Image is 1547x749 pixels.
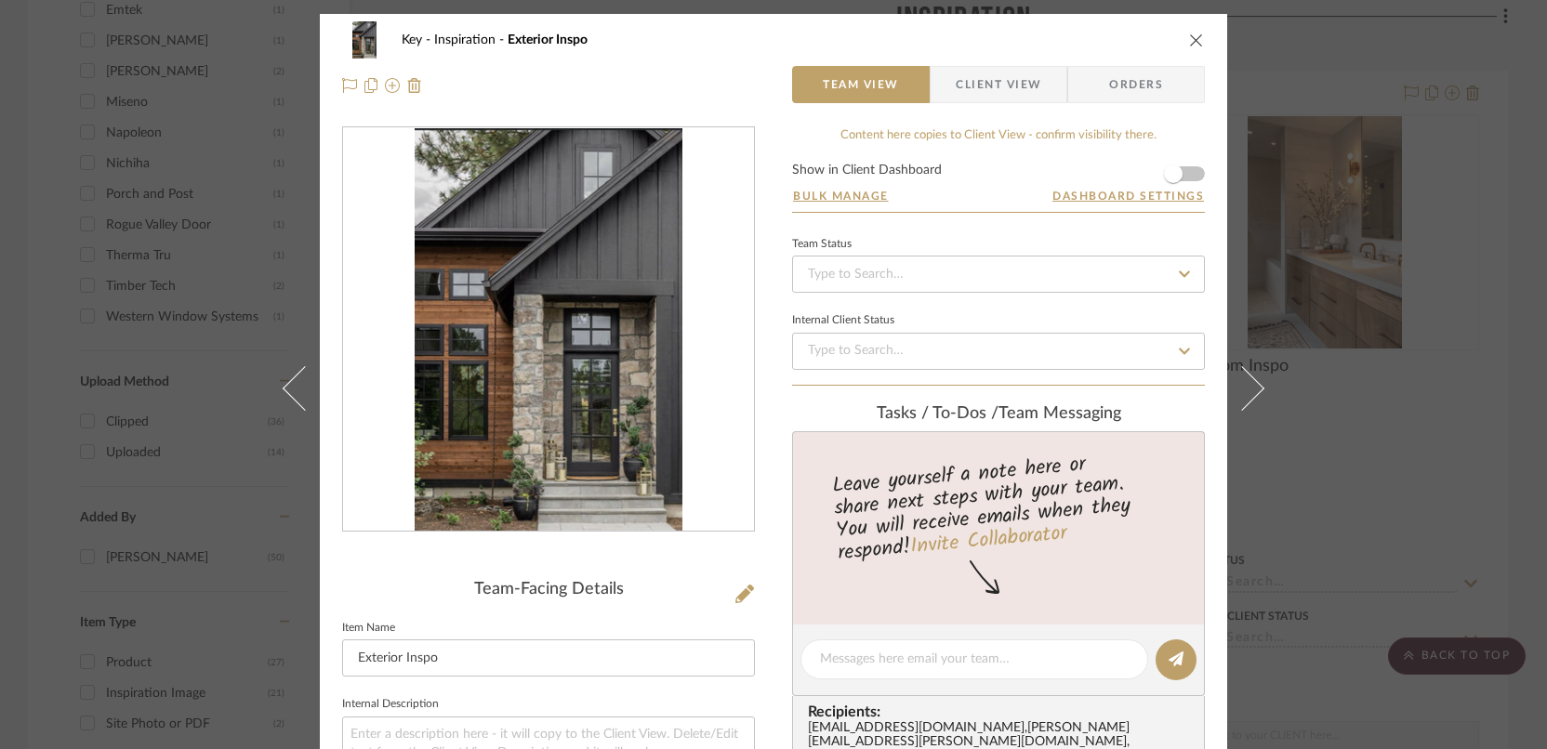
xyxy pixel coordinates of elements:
img: 17250895-75ba-4716-93cf-b2f5e94d9cb2_48x40.jpg [342,21,387,59]
img: 17250895-75ba-4716-93cf-b2f5e94d9cb2_436x436.jpg [415,128,681,532]
input: Enter Item Name [342,639,755,677]
label: Internal Description [342,700,439,709]
span: Tasks / To-Dos / [877,405,998,422]
span: Exterior Inspo [508,33,588,46]
input: Type to Search… [792,256,1205,293]
div: Content here copies to Client View - confirm visibility there. [792,126,1205,145]
button: close [1188,32,1205,48]
span: Client View [956,66,1041,103]
label: Item Name [342,624,395,633]
div: Team-Facing Details [342,580,755,600]
span: Team View [823,66,899,103]
input: Type to Search… [792,333,1205,370]
div: Team Status [792,240,852,249]
span: Key [402,33,434,46]
button: Bulk Manage [792,188,890,204]
span: Inspiration [434,33,508,46]
div: Internal Client Status [792,316,894,325]
div: 0 [343,128,754,532]
div: team Messaging [792,404,1205,425]
img: Remove from project [407,78,422,93]
a: Invite Collaborator [909,518,1068,564]
div: Leave yourself a note here or share next steps with your team. You will receive emails when they ... [790,444,1208,569]
span: Orders [1089,66,1183,103]
span: Recipients: [808,703,1197,720]
button: Dashboard Settings [1051,188,1205,204]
